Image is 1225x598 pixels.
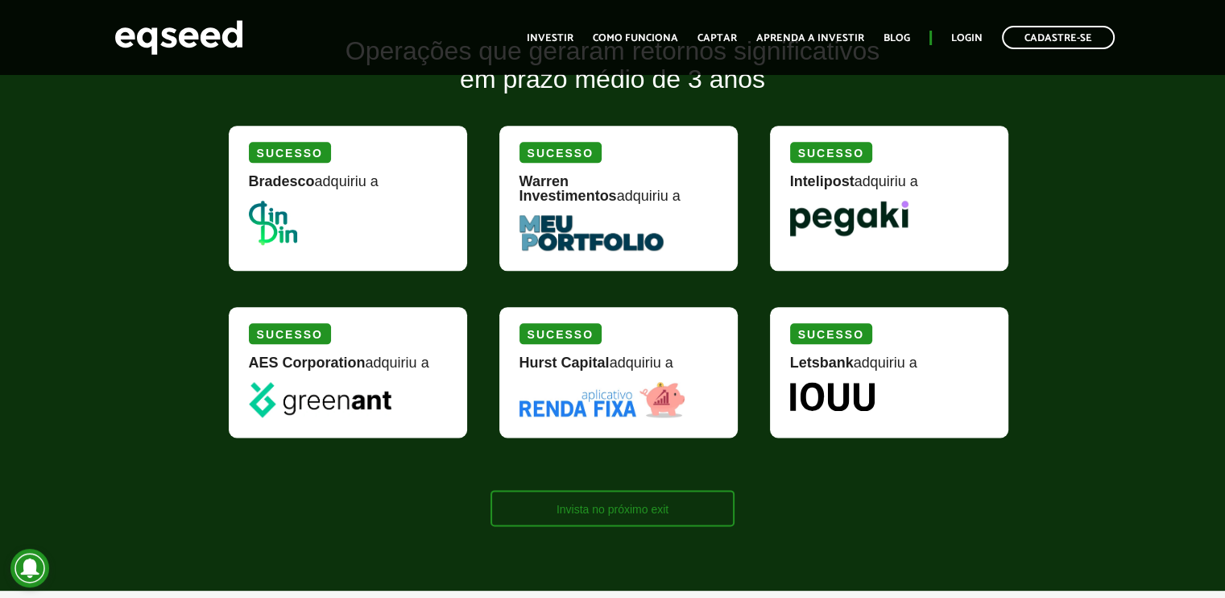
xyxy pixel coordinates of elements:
a: Captar [697,33,737,44]
a: Invista no próximo exit [490,490,735,526]
a: Login [951,33,983,44]
strong: Hurst Capital [519,355,610,371]
div: adquiriu a [519,355,718,382]
img: MeuPortfolio [519,215,664,251]
div: Sucesso [790,142,872,163]
div: Sucesso [519,323,602,344]
a: Como funciona [593,33,678,44]
div: adquiriu a [790,174,988,201]
a: Investir [527,33,573,44]
h2: Operações que geraram retornos significativos em prazo médio de 3 anos [217,37,1009,118]
strong: Warren Investimentos [519,173,617,204]
a: Cadastre-se [1002,26,1115,49]
div: Sucesso [519,142,602,163]
img: Iouu [790,382,875,411]
strong: Intelipost [790,173,855,189]
img: Pegaki [790,201,908,236]
img: EqSeed [114,16,243,59]
div: adquiriu a [249,355,447,382]
strong: Letsbank [790,355,854,371]
div: adquiriu a [519,174,718,215]
img: DinDin [249,201,297,245]
div: Sucesso [249,323,331,344]
a: Blog [884,33,910,44]
a: Aprenda a investir [756,33,864,44]
div: adquiriu a [249,174,447,201]
div: adquiriu a [790,355,988,382]
img: greenant [249,382,391,417]
img: Renda Fixa [519,382,685,417]
strong: Bradesco [249,173,315,189]
div: Sucesso [249,142,331,163]
div: Sucesso [790,323,872,344]
strong: AES Corporation [249,355,366,371]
